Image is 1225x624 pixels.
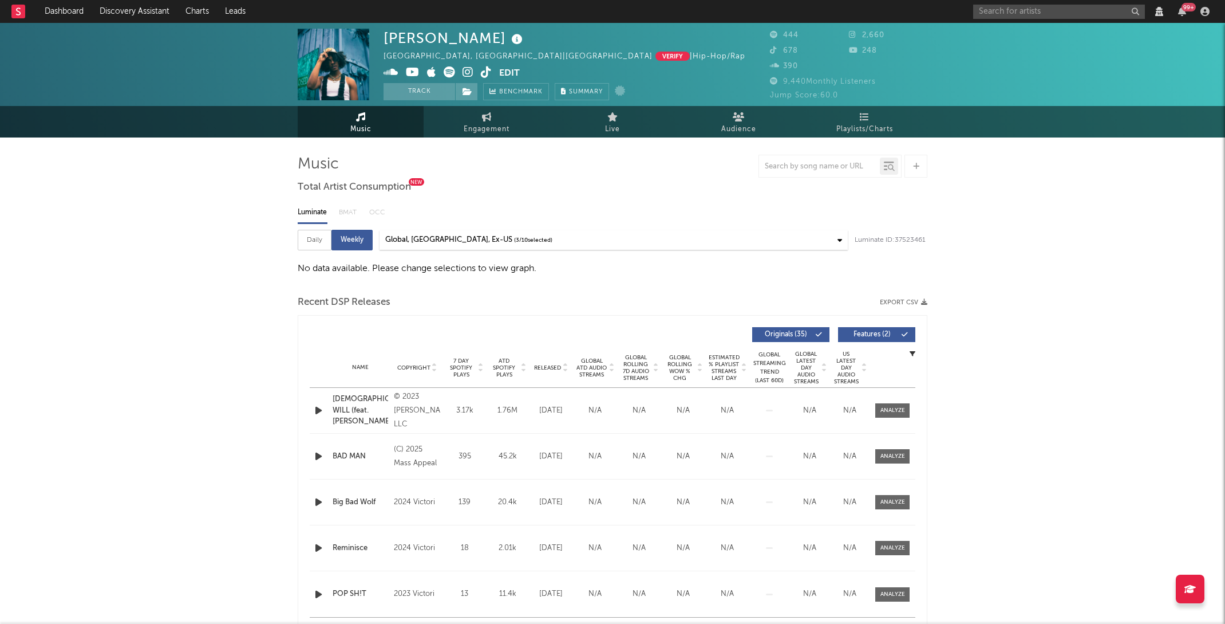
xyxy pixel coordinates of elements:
[576,588,614,600] div: N/A
[880,299,927,306] button: Export CSV
[424,106,550,138] a: Engagement
[384,29,525,48] div: [PERSON_NAME]
[483,83,549,100] a: Benchmark
[532,543,570,554] div: [DATE]
[832,351,860,385] span: US Latest Day Audio Streams
[489,497,526,508] div: 20.4k
[576,358,607,378] span: Global ATD Audio Streams
[620,405,658,417] div: N/A
[489,543,526,554] div: 2.01k
[532,405,570,417] div: [DATE]
[855,233,927,247] div: Luminate ID: 37523461
[446,358,476,378] span: 7 Day Spotify Plays
[721,123,756,136] span: Audience
[770,62,798,70] span: 390
[620,497,658,508] div: N/A
[550,106,675,138] a: Live
[708,354,740,382] span: Estimated % Playlist Streams Last Day
[759,162,880,171] input: Search by song name or URL
[489,405,526,417] div: 1.76M
[397,364,430,371] span: Copyright
[350,123,372,136] span: Music
[708,405,746,417] div: N/A
[620,451,658,462] div: N/A
[849,47,877,54] span: 248
[836,123,893,136] span: Playlists/Charts
[760,331,812,338] span: Originals ( 35 )
[333,497,388,508] a: Big Bad Wolf
[664,354,696,382] span: Global Rolling WoW % Chg
[664,497,702,508] div: N/A
[394,587,440,601] div: 2023 Victori
[576,405,614,417] div: N/A
[620,543,658,554] div: N/A
[446,588,483,600] div: 13
[394,443,440,470] div: (C) 2025 Mass Appeal
[770,47,798,54] span: 678
[838,327,915,342] button: Features(2)
[664,543,702,554] div: N/A
[333,543,388,554] a: Reminisce
[333,588,388,600] a: POP SH!T
[333,451,388,462] a: BAD MAN
[792,351,820,385] span: Global Latest Day Audio Streams
[770,78,876,85] span: 9,440 Monthly Listeners
[514,233,552,247] span: ( 3 / 10 selected)
[1178,7,1186,16] button: 99+
[664,451,702,462] div: N/A
[384,50,772,64] div: [GEOGRAPHIC_DATA], [GEOGRAPHIC_DATA] | [GEOGRAPHIC_DATA] | Hip-Hop/Rap
[792,543,827,554] div: N/A
[446,451,483,462] div: 395
[675,106,801,138] a: Audience
[620,354,651,382] span: Global Rolling 7D Audio Streams
[708,588,746,600] div: N/A
[298,106,424,138] a: Music
[576,497,614,508] div: N/A
[770,32,799,39] span: 444
[489,451,526,462] div: 45.2k
[499,85,543,99] span: Benchmark
[333,394,388,427] a: [DEMOGRAPHIC_DATA]'S WILL (feat. [PERSON_NAME])
[708,497,746,508] div: N/A
[298,296,390,309] span: Recent DSP Releases
[394,496,440,509] div: 2024 Victori
[620,588,658,600] div: N/A
[298,230,331,250] div: Daily
[752,327,829,342] button: Originals(35)
[664,588,702,600] div: N/A
[532,588,570,600] div: [DATE]
[832,405,867,417] div: N/A
[333,363,388,372] div: Name
[792,588,827,600] div: N/A
[385,233,512,247] div: Global, [GEOGRAPHIC_DATA], Ex-US
[801,106,927,138] a: Playlists/Charts
[534,364,561,371] span: Released
[394,390,440,431] div: © 2023 [PERSON_NAME], LLC
[446,543,483,554] div: 18
[532,497,570,508] div: [DATE]
[708,543,746,554] div: N/A
[770,92,838,99] span: Jump Score: 60.0
[298,180,411,194] span: Total Artist Consumption
[446,405,483,417] div: 3.17k
[849,32,884,39] span: 2,660
[845,331,898,338] span: Features ( 2 )
[384,83,455,100] button: Track
[832,497,867,508] div: N/A
[664,405,702,417] div: N/A
[605,123,620,136] span: Live
[298,262,927,276] div: No data available. Please change selections to view graph.
[973,5,1145,19] input: Search for artists
[331,230,373,250] div: Weekly
[576,543,614,554] div: N/A
[1181,3,1196,11] div: 99 +
[576,451,614,462] div: N/A
[446,497,483,508] div: 139
[832,543,867,554] div: N/A
[489,588,526,600] div: 11.4k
